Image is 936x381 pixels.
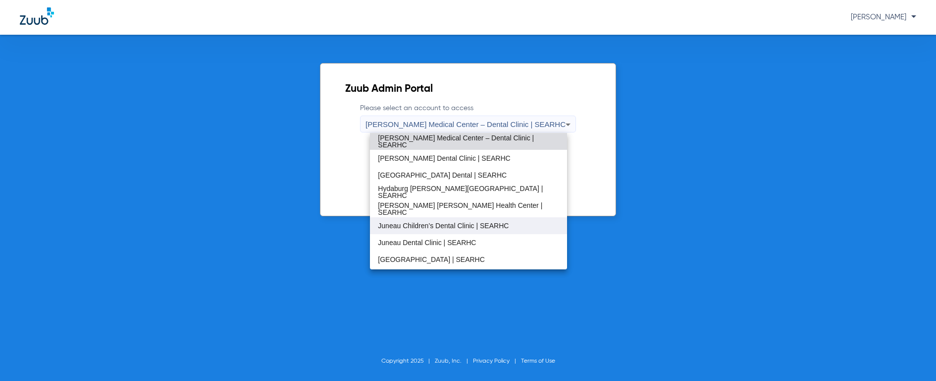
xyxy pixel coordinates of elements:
span: [GEOGRAPHIC_DATA] Dental | SEARHC [378,172,507,179]
iframe: Chat Widget [886,333,936,381]
span: [PERSON_NAME] [PERSON_NAME] Health Center | SEARHC [378,202,559,216]
span: Hydaburg [PERSON_NAME][GEOGRAPHIC_DATA] | SEARHC [378,185,559,199]
span: [PERSON_NAME] Medical Center – Dental Clinic | SEARHC [378,134,559,148]
span: Juneau Dental Clinic | SEARHC [378,239,476,246]
span: [PERSON_NAME] Dental Clinic | SEARHC [378,155,510,162]
span: [GEOGRAPHIC_DATA] | SEARHC [378,256,485,263]
span: Juneau Children’s Dental Clinic | SEARHC [378,222,509,229]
